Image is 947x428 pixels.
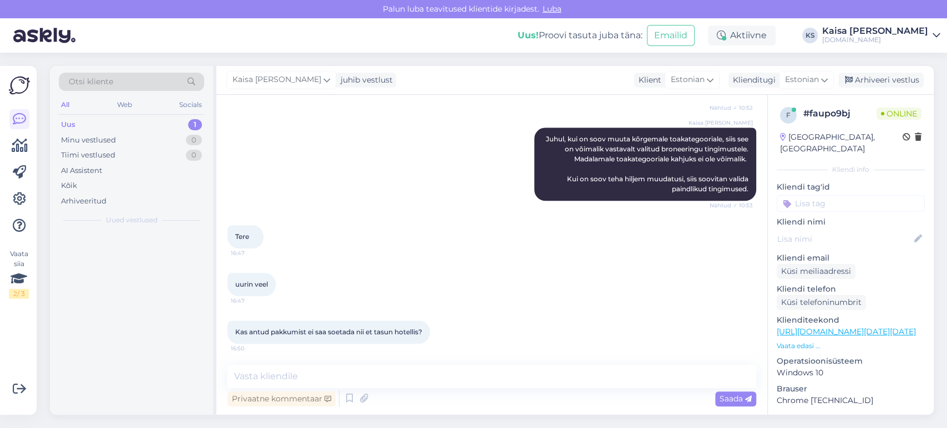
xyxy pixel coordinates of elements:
[777,181,925,193] p: Kliendi tag'id
[61,196,107,207] div: Arhiveeritud
[69,76,113,88] span: Otsi kliente
[539,4,565,14] span: Luba
[9,75,30,96] img: Askly Logo
[803,107,877,120] div: # faupo9bj
[786,111,791,119] span: f
[710,201,753,210] span: Nähtud ✓ 10:53
[688,119,753,127] span: Kaisa [PERSON_NAME]
[518,29,642,42] div: Proovi tasuta juba täna:
[777,341,925,351] p: Vaata edasi ...
[777,233,912,245] input: Lisa nimi
[777,327,916,337] a: [URL][DOMAIN_NAME][DATE][DATE]
[336,74,393,86] div: juhib vestlust
[61,135,116,146] div: Minu vestlused
[177,98,204,112] div: Socials
[61,150,115,161] div: Tiimi vestlused
[777,295,866,310] div: Küsi telefoninumbrit
[822,27,940,44] a: Kaisa [PERSON_NAME][DOMAIN_NAME]
[106,215,158,225] span: Uued vestlused
[780,131,903,155] div: [GEOGRAPHIC_DATA], [GEOGRAPHIC_DATA]
[227,391,336,406] div: Privaatne kommentaar
[61,119,75,130] div: Uus
[235,280,268,288] span: uurin veel
[671,74,705,86] span: Estonian
[777,383,925,395] p: Brauser
[777,165,925,175] div: Kliendi info
[877,108,921,120] span: Online
[777,367,925,379] p: Windows 10
[802,28,818,43] div: KS
[59,98,72,112] div: All
[231,249,272,257] span: 16:47
[785,74,819,86] span: Estonian
[838,73,924,88] div: Arhiveeri vestlus
[546,135,752,193] span: Juhul, kui on soov muuta kõrgemale toakategooriale, siis see on võimalik vastavalt valitud bronee...
[777,395,925,406] p: Chrome [TECHNICAL_ID]
[231,344,272,353] span: 16:50
[822,27,928,35] div: Kaisa [PERSON_NAME]
[518,30,539,40] b: Uus!
[634,74,661,86] div: Klient
[710,104,753,112] span: Nähtud ✓ 10:52
[708,26,776,45] div: Aktiivne
[777,283,925,295] p: Kliendi telefon
[9,289,29,299] div: 2 / 3
[231,297,272,305] span: 16:47
[186,150,202,161] div: 0
[777,252,925,264] p: Kliendi email
[186,135,202,146] div: 0
[235,232,249,241] span: Tere
[188,119,202,130] div: 1
[777,314,925,326] p: Klienditeekond
[720,394,752,404] span: Saada
[61,180,77,191] div: Kõik
[115,98,134,112] div: Web
[728,74,776,86] div: Klienditugi
[822,35,928,44] div: [DOMAIN_NAME]
[232,74,321,86] span: Kaisa [PERSON_NAME]
[777,195,925,212] input: Lisa tag
[777,355,925,367] p: Operatsioonisüsteem
[9,249,29,299] div: Vaata siia
[777,216,925,228] p: Kliendi nimi
[777,264,855,279] div: Küsi meiliaadressi
[61,165,102,176] div: AI Assistent
[235,328,422,336] span: Kas antud pakkumist ei saa soetada nii et tasun hotellis?
[647,25,695,46] button: Emailid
